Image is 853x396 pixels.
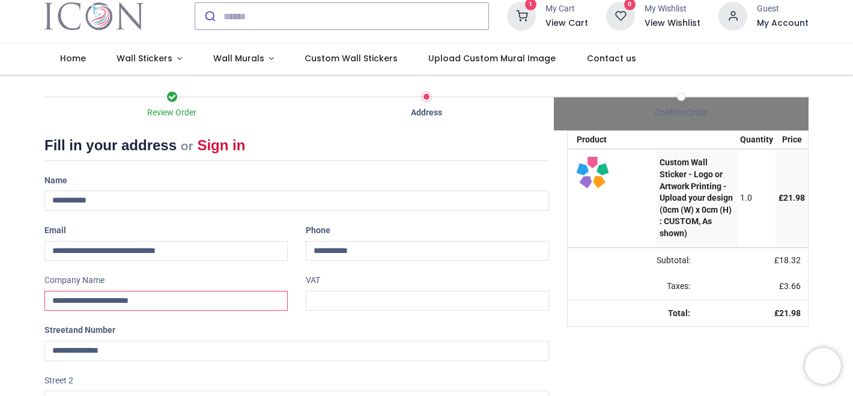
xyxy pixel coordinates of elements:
div: Review Order [44,107,299,119]
div: Guest [757,3,809,15]
label: VAT [306,270,320,291]
label: Phone [306,221,330,241]
th: Product [568,131,657,149]
strong: Total: [668,308,690,318]
span: 18.32 [779,255,801,265]
th: Quantity [737,131,776,149]
a: View Wishlist [645,17,700,29]
span: Home [60,52,86,64]
label: Company Name [44,270,105,291]
a: Sign in [197,137,245,153]
div: 1.0 [740,192,773,204]
span: 21.98 [779,308,801,318]
div: My Wishlist [645,3,700,15]
span: Contact us [587,52,636,64]
label: Street [44,320,115,341]
span: and Number [68,325,115,335]
span: £ [779,281,801,291]
span: Upload Custom Mural Image [428,52,556,64]
span: £ [779,193,805,203]
a: 1 [507,11,536,20]
span: 21.98 [783,193,805,203]
img: 8AkqvSAAAABklEQVQDAEHlYZi40QftAAAAAElFTkSuQmCC [577,157,654,187]
button: Submit [195,3,223,29]
small: or [181,139,193,153]
strong: £ [774,308,801,318]
td: Taxes: [568,273,697,300]
div: Address [299,107,554,119]
label: Street 2 [44,371,73,391]
iframe: Brevo live chat [805,348,841,384]
span: 3.66 [784,281,801,291]
label: Email [44,221,66,241]
span: Wall Stickers [117,52,172,64]
a: Wall Murals [198,43,290,75]
span: Wall Murals [213,52,264,64]
div: Confirm Order [554,107,809,119]
strong: Custom Wall Sticker - Logo or Artwork Printing - Upload your design (0cm (W) x 0cm (H) : CUSTOM, ... [660,157,733,238]
td: Subtotal: [568,248,697,274]
a: View Cart [545,17,588,29]
a: 0 [606,11,635,20]
span: Custom Wall Stickers [305,52,398,64]
span: Fill in your address [44,137,177,153]
div: My Cart [545,3,588,15]
a: My Account [757,17,809,29]
span: £ [774,255,801,265]
a: Wall Stickers [101,43,198,75]
label: Name [44,171,67,191]
th: Price [776,131,808,149]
